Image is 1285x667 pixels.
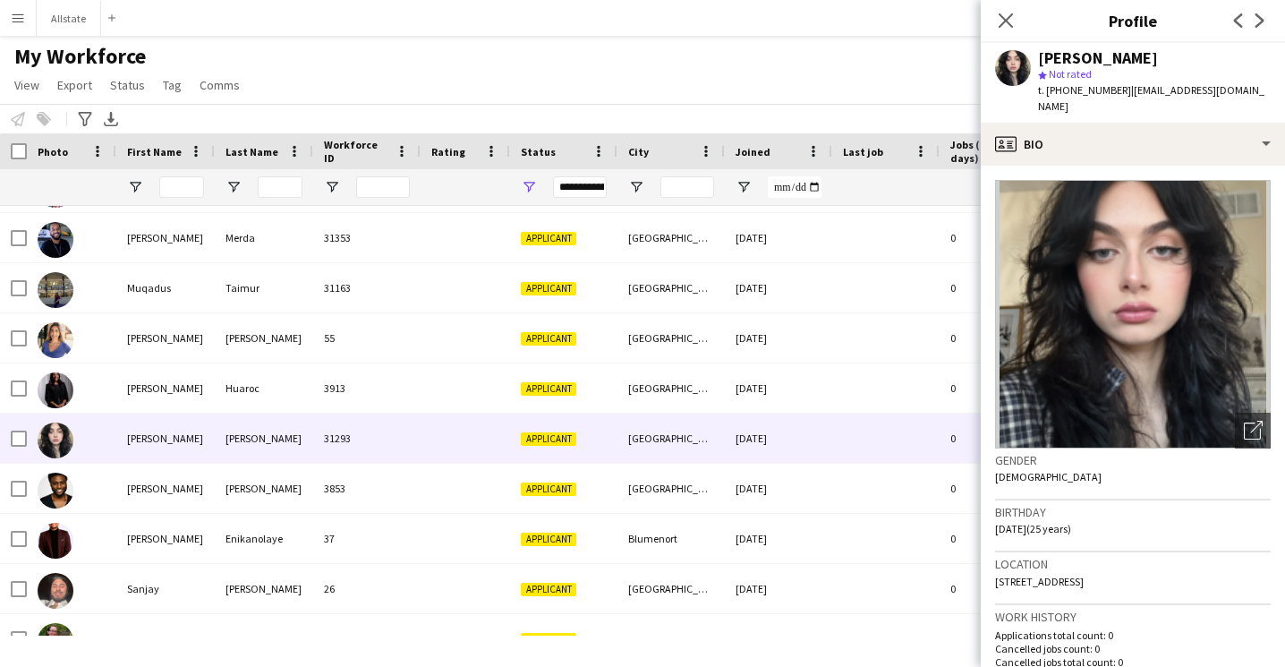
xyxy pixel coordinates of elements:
[981,9,1285,32] h3: Profile
[521,179,537,195] button: Open Filter Menu
[725,414,832,463] div: [DATE]
[950,138,1024,165] span: Jobs (last 90 days)
[995,504,1271,520] h3: Birthday
[313,464,421,513] div: 3853
[156,73,189,97] a: Tag
[940,514,1056,563] div: 0
[313,313,421,363] div: 55
[38,473,73,509] img: Ryan Drummond
[725,464,832,513] div: [DATE]
[1235,413,1271,449] div: Open photos pop-in
[159,176,204,198] input: First Name Filter Input
[940,414,1056,463] div: 0
[1038,50,1158,66] div: [PERSON_NAME]
[940,313,1056,363] div: 0
[38,322,73,358] img: Natalie Haddad
[521,432,576,446] span: Applicant
[617,464,725,513] div: [GEOGRAPHIC_DATA]
[50,73,99,97] a: Export
[521,232,576,245] span: Applicant
[38,573,73,609] img: Sanjay Baboolal
[628,145,649,158] span: City
[258,176,302,198] input: Last Name Filter Input
[14,43,146,70] span: My Workforce
[940,363,1056,413] div: 0
[127,145,182,158] span: First Name
[313,213,421,262] div: 31353
[116,564,215,613] div: Sanjay
[995,556,1271,572] h3: Location
[215,213,313,262] div: Merda
[38,523,73,559] img: Samuel Enikanolaye
[110,77,145,93] span: Status
[521,483,576,496] span: Applicant
[940,464,1056,513] div: 0
[725,213,832,262] div: [DATE]
[100,108,122,130] app-action-btn: Export XLSX
[1038,83,1264,113] span: | [EMAIL_ADDRESS][DOMAIN_NAME]
[1049,67,1092,81] span: Not rated
[116,313,215,363] div: [PERSON_NAME]
[940,213,1056,262] div: 0
[995,180,1271,449] img: Crew avatar or photo
[981,123,1285,166] div: Bio
[38,423,73,458] img: Rachel Zenti
[313,514,421,563] div: 37
[215,514,313,563] div: Enikanolaye
[215,363,313,413] div: Huaroc
[192,73,247,97] a: Comms
[617,263,725,312] div: [GEOGRAPHIC_DATA]
[995,575,1084,588] span: [STREET_ADDRESS]
[116,514,215,563] div: [PERSON_NAME]
[38,623,73,659] img: Serena Rayner
[995,522,1071,535] span: [DATE] (25 years)
[215,313,313,363] div: [PERSON_NAME]
[7,73,47,97] a: View
[725,263,832,312] div: [DATE]
[37,1,101,36] button: Allstate
[521,332,576,346] span: Applicant
[725,313,832,363] div: [DATE]
[725,564,832,613] div: [DATE]
[521,145,556,158] span: Status
[74,108,96,130] app-action-btn: Advanced filters
[617,414,725,463] div: [GEOGRAPHIC_DATA]
[995,609,1271,625] h3: Work history
[736,179,752,195] button: Open Filter Menu
[313,414,421,463] div: 31293
[995,470,1102,483] span: [DEMOGRAPHIC_DATA]
[617,514,725,563] div: Blumenort
[521,382,576,396] span: Applicant
[38,372,73,408] img: Paola Huaroc
[226,179,242,195] button: Open Filter Menu
[725,614,832,663] div: [DATE]
[521,583,576,596] span: Applicant
[843,145,883,158] span: Last job
[995,642,1271,655] p: Cancelled jobs count: 0
[324,179,340,195] button: Open Filter Menu
[226,145,278,158] span: Last Name
[313,363,421,413] div: 3913
[521,633,576,646] span: Applicant
[617,564,725,613] div: [GEOGRAPHIC_DATA]
[116,213,215,262] div: [PERSON_NAME]
[116,263,215,312] div: Muqadus
[163,77,182,93] span: Tag
[14,77,39,93] span: View
[660,176,714,198] input: City Filter Input
[940,614,1056,663] div: 0
[940,564,1056,613] div: 0
[38,145,68,158] span: Photo
[215,414,313,463] div: [PERSON_NAME]
[617,614,725,663] div: [GEOGRAPHIC_DATA]
[215,564,313,613] div: [PERSON_NAME]
[116,414,215,463] div: [PERSON_NAME]
[38,222,73,258] img: Mohamed Merda
[313,263,421,312] div: 31163
[116,614,215,663] div: [PERSON_NAME]
[313,564,421,613] div: 26
[521,533,576,546] span: Applicant
[116,363,215,413] div: [PERSON_NAME]
[940,263,1056,312] div: 0
[521,282,576,295] span: Applicant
